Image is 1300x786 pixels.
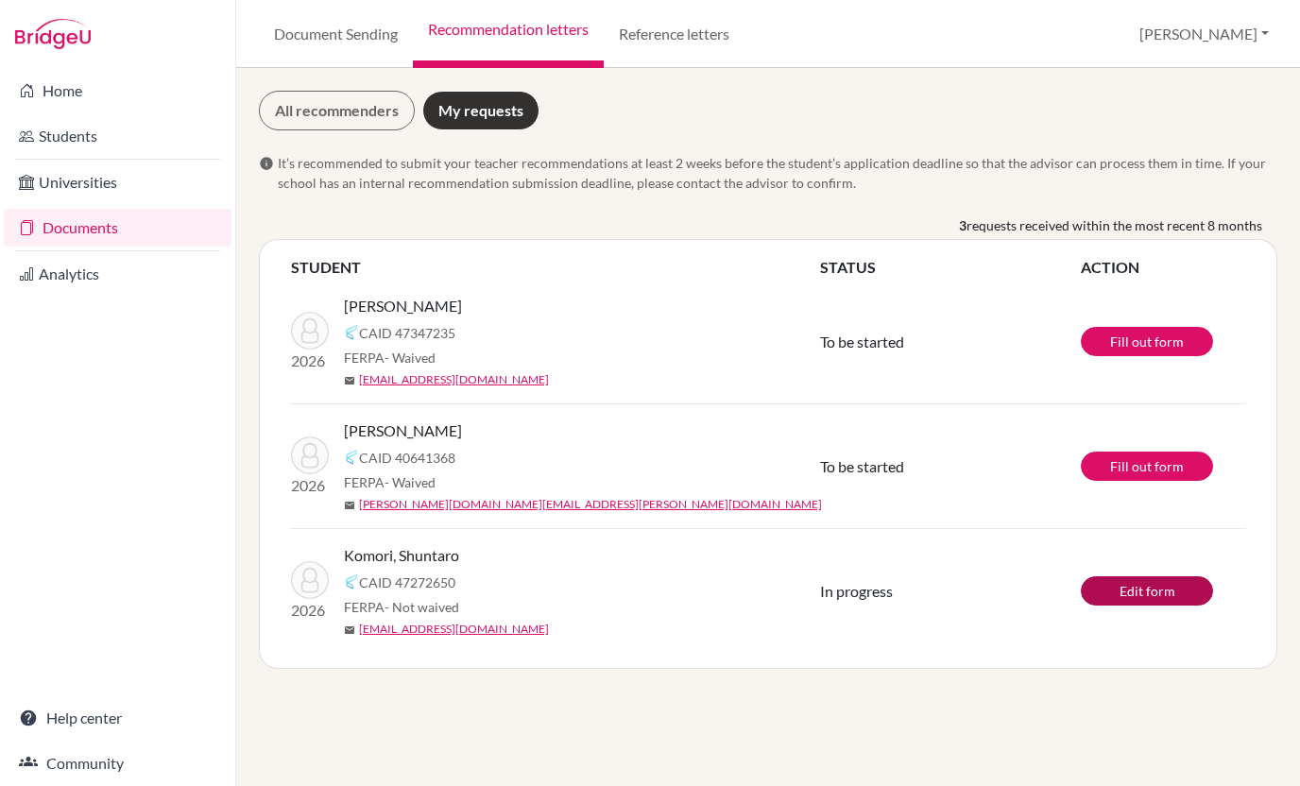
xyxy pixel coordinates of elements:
[344,450,359,465] img: Common App logo
[344,597,459,617] span: FERPA
[344,500,355,511] span: mail
[259,156,274,171] span: info
[290,255,819,280] th: STUDENT
[1131,16,1277,52] button: [PERSON_NAME]
[291,350,329,372] p: 2026
[4,163,231,201] a: Universities
[291,599,329,622] p: 2026
[15,19,91,49] img: Bridge-U
[1081,327,1213,356] a: Fill out form
[1081,452,1213,481] a: Fill out form
[4,744,231,782] a: Community
[385,474,436,490] span: - Waived
[4,209,231,247] a: Documents
[820,333,904,350] span: To be started
[385,350,436,366] span: - Waived
[959,215,966,235] b: 3
[359,448,455,468] span: CAID 40641368
[820,457,904,475] span: To be started
[344,375,355,386] span: mail
[359,371,549,388] a: [EMAIL_ADDRESS][DOMAIN_NAME]
[359,323,455,343] span: CAID 47347235
[359,621,549,638] a: [EMAIL_ADDRESS][DOMAIN_NAME]
[819,255,1080,280] th: STATUS
[291,561,329,599] img: Komori, Shuntaro
[259,91,415,130] a: All recommenders
[4,117,231,155] a: Students
[344,419,462,442] span: [PERSON_NAME]
[4,255,231,293] a: Analytics
[344,295,462,317] span: [PERSON_NAME]
[4,699,231,737] a: Help center
[344,325,359,340] img: Common App logo
[820,582,893,600] span: In progress
[291,436,329,474] img: Kim, Joseph
[1081,576,1213,606] a: Edit form
[278,153,1277,193] span: It’s recommended to submit your teacher recommendations at least 2 weeks before the student’s app...
[1080,255,1246,280] th: ACTION
[422,91,539,130] a: My requests
[385,599,459,615] span: - Not waived
[359,496,822,513] a: [PERSON_NAME][DOMAIN_NAME][EMAIL_ADDRESS][PERSON_NAME][DOMAIN_NAME]
[966,215,1262,235] span: requests received within the most recent 8 months
[291,474,329,497] p: 2026
[344,624,355,636] span: mail
[344,472,436,492] span: FERPA
[359,572,455,592] span: CAID 47272650
[4,72,231,110] a: Home
[344,348,436,367] span: FERPA
[291,312,329,350] img: Fujita, Ryotaro
[344,544,459,567] span: Komori, Shuntaro
[344,574,359,589] img: Common App logo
